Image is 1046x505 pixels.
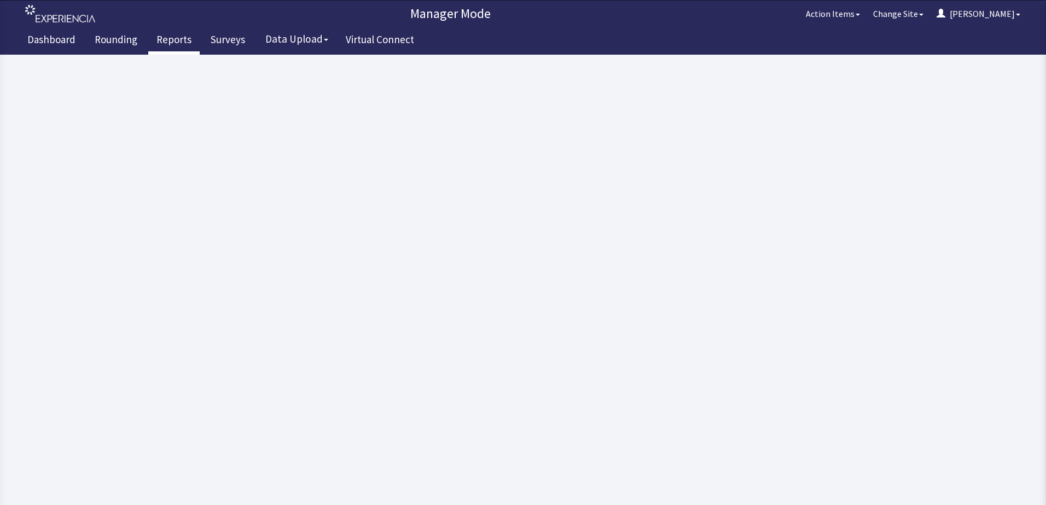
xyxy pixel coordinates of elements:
[19,27,84,55] a: Dashboard
[25,5,95,23] img: experiencia_logo.png
[148,27,200,55] a: Reports
[799,3,867,25] button: Action Items
[867,3,930,25] button: Change Site
[101,5,799,22] p: Manager Mode
[930,3,1027,25] button: [PERSON_NAME]
[86,27,146,55] a: Rounding
[259,29,335,49] button: Data Upload
[202,27,253,55] a: Surveys
[338,27,422,55] a: Virtual Connect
